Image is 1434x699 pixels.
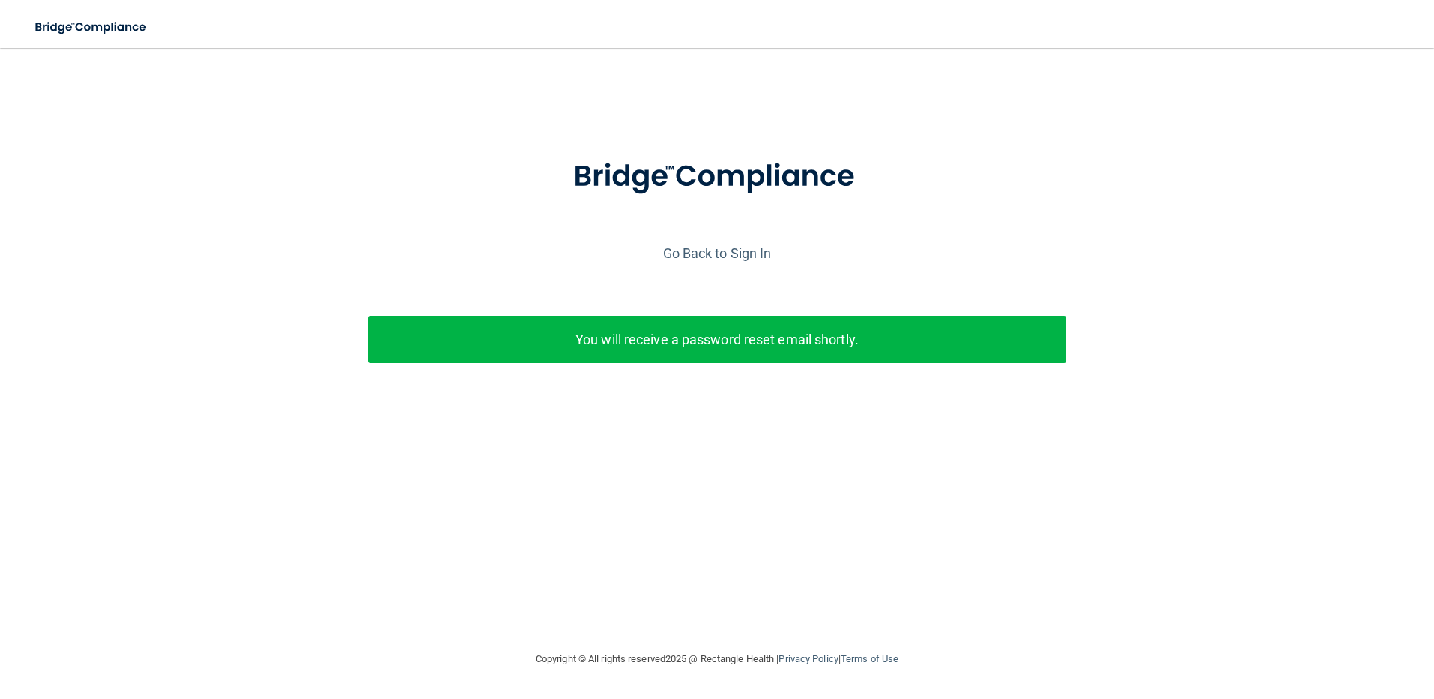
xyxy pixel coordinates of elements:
img: bridge_compliance_login_screen.278c3ca4.svg [542,138,892,216]
a: Terms of Use [841,653,898,664]
div: Copyright © All rights reserved 2025 @ Rectangle Health | | [443,635,991,683]
a: Privacy Policy [778,653,838,664]
img: bridge_compliance_login_screen.278c3ca4.svg [22,12,160,43]
p: You will receive a password reset email shortly. [379,327,1055,352]
a: Go Back to Sign In [663,245,772,261]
